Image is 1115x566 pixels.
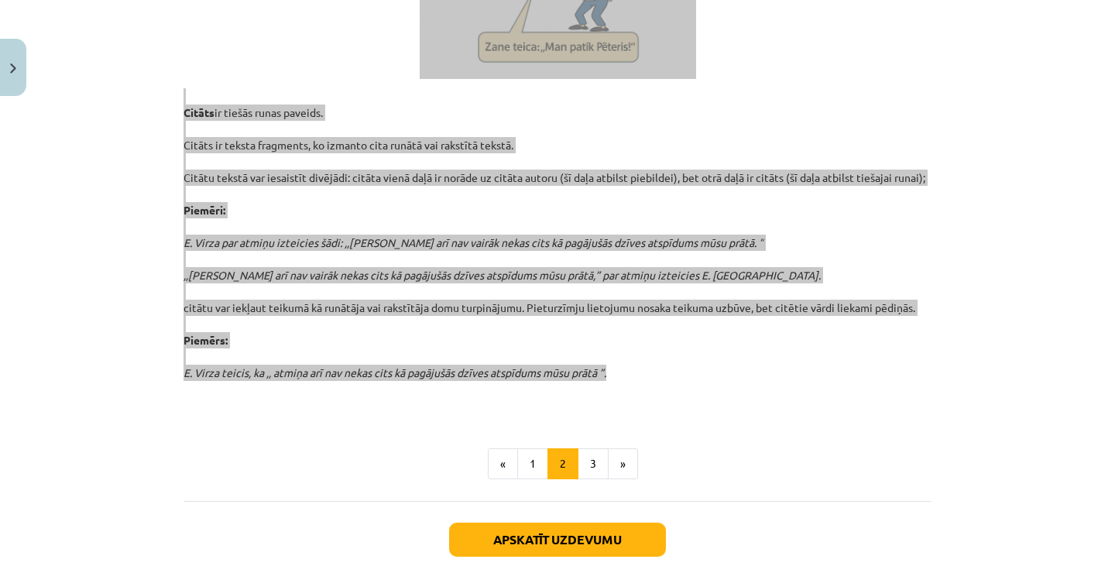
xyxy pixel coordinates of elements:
[547,448,578,479] button: 2
[10,63,16,74] img: icon-close-lesson-0947bae3869378f0d4975bcd49f059093ad1ed9edebbc8119c70593378902aed.svg
[184,333,228,347] strong: Piemērs:
[184,88,931,413] p: ir tiešās runas paveids. Citāts ir teksta fragments, ko izmanto cita runātā vai rakstītā tekstā. ...
[184,203,225,217] strong: Piemēri:
[184,235,821,282] em: E. Virza par atmiņu izteicies šādi: ,,[PERSON_NAME] arī nav vairāk nekas cits kā pagājušās dzīves...
[517,448,548,479] button: 1
[449,523,666,557] button: Apskatīt uzdevumu
[608,448,638,479] button: »
[184,105,214,119] strong: Citāts
[488,448,518,479] button: «
[578,448,609,479] button: 3
[184,365,606,379] em: E. Virza teicis, ka ,, atmiņa arī nav nekas cits kā pagājušās dzīves atspīdums mūsu prātā ”.
[184,448,931,479] nav: Page navigation example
